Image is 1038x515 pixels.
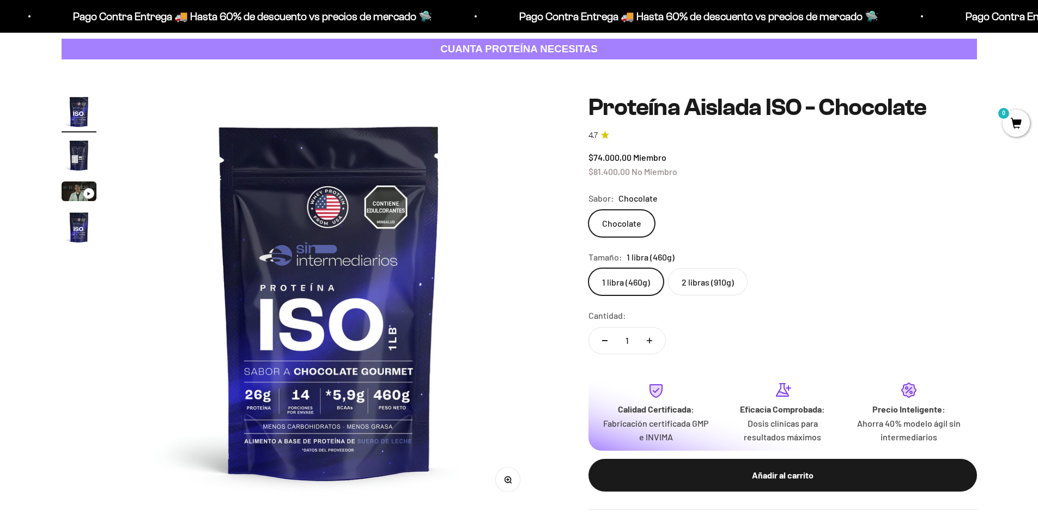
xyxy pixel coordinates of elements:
[588,130,598,142] span: 4.7
[610,468,955,482] div: Añadir al carrito
[872,404,945,414] strong: Precio Inteligente:
[588,130,977,142] a: 4.74.7 de 5.0 estrellas
[589,328,621,354] button: Reducir cantidad
[62,138,96,176] button: Ir al artículo 2
[588,250,622,264] legend: Tamaño:
[618,404,694,414] strong: Calidad Certificada:
[634,328,665,354] button: Aumentar cantidad
[588,308,626,323] label: Cantidad:
[588,166,630,177] span: $81.400,00
[66,8,425,25] p: Pago Contra Entrega 🚚 Hasta 60% de descuento vs precios de mercado 🛸
[62,94,96,129] img: Proteína Aislada ISO - Chocolate
[854,416,963,444] p: Ahorra 40% modelo ágil sin intermediarios
[1003,118,1030,130] a: 0
[618,191,658,205] span: Chocolate
[123,94,536,508] img: Proteína Aislada ISO - Chocolate
[62,181,96,204] button: Ir al artículo 3
[588,459,977,492] button: Añadir al carrito
[62,210,96,248] button: Ir al artículo 4
[633,152,666,162] span: Miembro
[440,43,598,54] strong: CUANTA PROTEÍNA NECESITAS
[512,8,871,25] p: Pago Contra Entrega 🚚 Hasta 60% de descuento vs precios de mercado 🛸
[627,250,675,264] span: 1 libra (460g)
[602,416,711,444] p: Fabricación certificada GMP e INVIMA
[740,404,825,414] strong: Eficacia Comprobada:
[588,152,632,162] span: $74.000,00
[62,39,977,60] a: CUANTA PROTEÍNA NECESITAS
[632,166,677,177] span: No Miembro
[62,210,96,245] img: Proteína Aislada ISO - Chocolate
[588,94,977,120] h1: Proteína Aislada ISO - Chocolate
[997,107,1010,120] mark: 0
[62,138,96,173] img: Proteína Aislada ISO - Chocolate
[728,416,837,444] p: Dosis clínicas para resultados máximos
[588,191,614,205] legend: Sabor:
[62,94,96,132] button: Ir al artículo 1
